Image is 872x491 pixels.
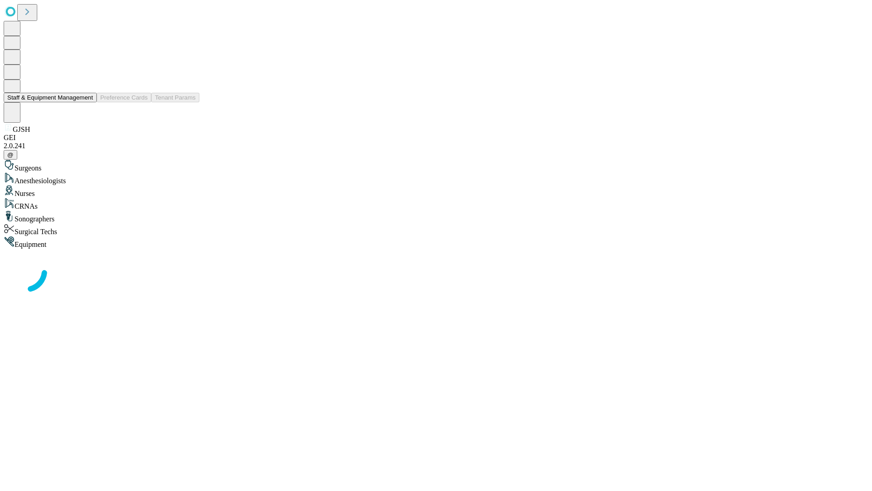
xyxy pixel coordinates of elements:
[4,142,868,150] div: 2.0.241
[4,210,868,223] div: Sonographers
[4,198,868,210] div: CRNAs
[4,150,17,160] button: @
[4,185,868,198] div: Nurses
[4,93,97,102] button: Staff & Equipment Management
[4,160,868,172] div: Surgeons
[4,134,868,142] div: GEI
[7,151,14,158] span: @
[97,93,151,102] button: Preference Cards
[4,223,868,236] div: Surgical Techs
[4,172,868,185] div: Anesthesiologists
[4,236,868,249] div: Equipment
[13,125,30,133] span: GJSH
[151,93,199,102] button: Tenant Params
